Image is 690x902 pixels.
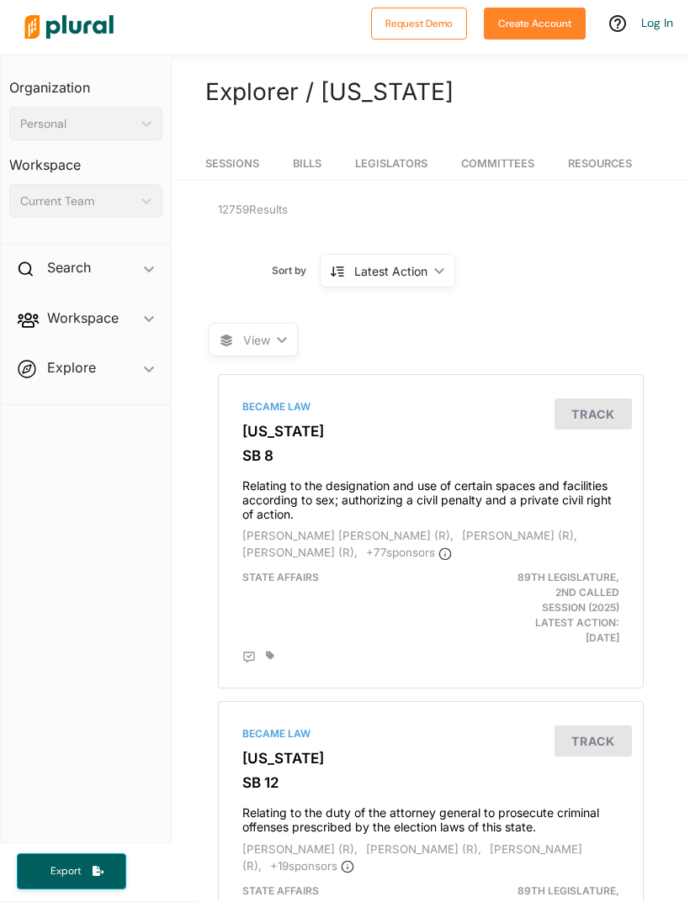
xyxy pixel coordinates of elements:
[242,423,620,440] h3: [US_STATE]
[205,74,657,109] h1: Explorer / [US_STATE]
[205,157,259,170] span: Sessions
[242,798,620,835] h4: Relating to the duty of the attorney general to prosecute criminal offenses prescribed by the ele...
[484,8,586,40] button: Create Account
[497,570,631,646] div: Latest Action: [DATE]
[242,529,454,542] span: [PERSON_NAME] [PERSON_NAME] (R),
[242,651,256,664] div: Add Position Statement
[517,571,619,614] span: 89th Legislature, 2nd Called Session (2025)
[293,140,321,180] a: Bills
[47,258,91,277] h2: Search
[461,157,534,170] span: Committees
[270,859,354,873] span: + 19 sponsor s
[205,140,259,180] a: Sessions
[242,571,319,583] span: State Affairs
[568,140,632,180] a: Resources
[366,546,452,559] span: + 77 sponsor s
[242,546,358,559] span: [PERSON_NAME] (R),
[355,140,427,180] a: Legislators
[39,864,93,878] span: Export
[461,140,534,180] a: Committees
[568,157,632,170] span: Resources
[20,115,135,133] div: Personal
[371,8,467,40] button: Request Demo
[17,853,126,889] button: Export
[242,884,319,897] span: State Affairs
[9,63,162,100] h3: Organization
[242,399,620,414] div: Became Law
[266,651,274,661] div: Add tags
[484,13,586,31] a: Create Account
[242,447,620,464] h3: SB 8
[242,471,620,521] h4: Relating to the designation and use of certain spaces and facilities according to sex; authorizin...
[641,15,673,30] a: Log In
[462,529,577,542] span: [PERSON_NAME] (R),
[354,262,427,280] div: Latest Action
[242,726,620,741] div: Became Law
[242,842,582,873] span: [PERSON_NAME] (R),
[242,774,620,791] h3: SB 12
[555,398,632,430] button: Track
[366,842,481,856] span: [PERSON_NAME] (R),
[371,13,467,31] a: Request Demo
[555,725,632,757] button: Track
[242,842,358,856] span: [PERSON_NAME] (R),
[205,197,657,224] div: 12759 Results
[20,193,135,210] div: Current Team
[9,140,162,177] h3: Workspace
[272,263,320,278] span: Sort by
[355,157,427,170] span: Legislators
[293,157,321,170] span: Bills
[242,750,620,767] h3: [US_STATE]
[243,331,270,349] span: View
